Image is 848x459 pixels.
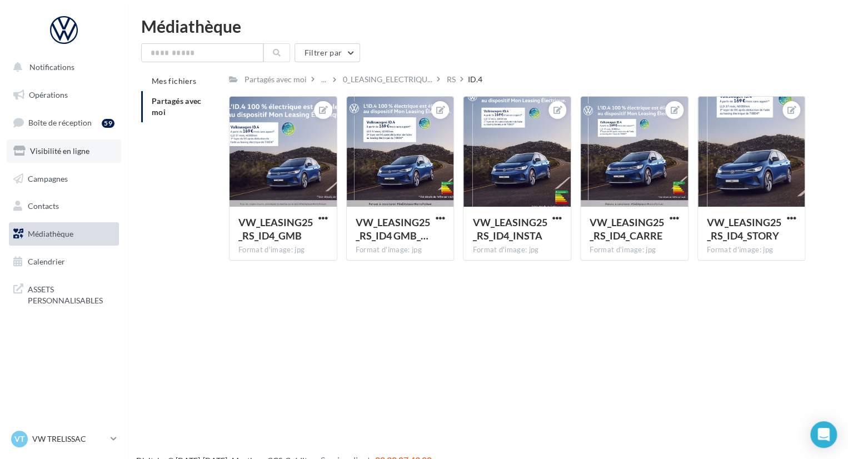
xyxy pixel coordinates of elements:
div: Open Intercom Messenger [810,421,837,448]
a: ASSETS PERSONNALISABLES [7,277,121,310]
p: VW TRELISSAC [32,433,106,445]
a: VT VW TRELISSAC [9,428,119,450]
div: 59 [102,119,114,128]
a: Campagnes [7,167,121,191]
span: Contacts [28,201,59,211]
div: Format d'image: jpg [707,245,796,255]
button: Notifications [7,56,117,79]
a: Visibilité en ligne [7,139,121,163]
span: Opérations [29,90,68,99]
span: Visibilité en ligne [30,146,89,156]
button: Filtrer par [295,43,360,62]
span: VW_LEASING25_RS_ID4_CARRE [590,216,664,242]
div: Partagés avec moi [245,74,307,85]
a: Contacts [7,194,121,218]
div: Format d'image: jpg [590,245,679,255]
span: ASSETS PERSONNALISABLES [28,282,114,306]
div: Format d'image: jpg [238,245,328,255]
span: Notifications [29,62,74,72]
div: Format d'image: jpg [472,245,562,255]
span: Campagnes [28,173,68,183]
span: Mes fichiers [152,76,196,86]
div: ... [319,72,328,87]
span: Partagés avec moi [152,96,202,117]
span: Calendrier [28,257,65,266]
span: VW_LEASING25_RS_ID4_STORY [707,216,781,242]
a: Médiathèque [7,222,121,246]
div: Format d'image: jpg [356,245,445,255]
a: Opérations [7,83,121,107]
a: Calendrier [7,250,121,273]
span: VW_LEASING25_RS_ID4_INSTA [472,216,547,242]
div: ID.4 [468,74,482,85]
span: Boîte de réception [28,118,92,127]
span: 0_LEASING_ELECTRIQU... [343,74,432,85]
span: VT [14,433,24,445]
div: Médiathèque [141,18,835,34]
div: RS [447,74,456,85]
span: VW_LEASING25_RS_ID4_GMB [238,216,313,242]
span: VW_LEASING25_RS_ID4 GMB_720x720px [356,216,430,242]
a: Boîte de réception59 [7,111,121,134]
span: Médiathèque [28,229,73,238]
